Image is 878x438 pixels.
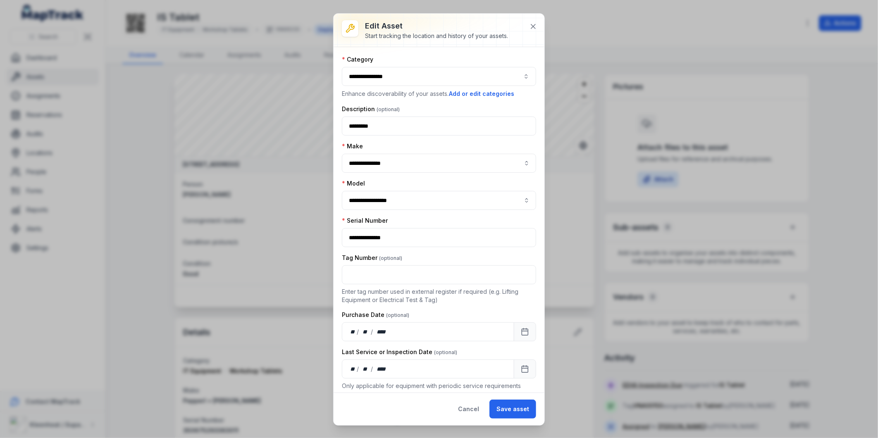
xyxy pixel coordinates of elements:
label: Last Service or Inspection Date [342,348,457,356]
p: Enhance discoverability of your assets. [342,89,536,98]
input: asset-edit:cf[5827e389-34f9-4b46-9346-a02c2bfa3a05]-label [342,191,536,210]
div: / [371,328,374,336]
div: day, [349,365,357,373]
label: Category [342,55,373,64]
label: Tag Number [342,254,402,262]
div: / [357,328,360,336]
h3: Edit asset [365,20,508,32]
div: year, [374,328,389,336]
label: Model [342,179,365,188]
button: Add or edit categories [449,89,515,98]
div: month, [360,365,371,373]
label: Purchase Date [342,311,409,319]
button: Calendar [514,322,536,341]
input: asset-edit:cf[8d30bdcc-ee20-45c2-b158-112416eb6043]-label [342,154,536,173]
button: Calendar [514,359,536,378]
p: Enter tag number used in external register if required (e.g. Lifting Equipment or Electrical Test... [342,288,536,304]
div: day, [349,328,357,336]
p: Only applicable for equipment with periodic service requirements [342,382,536,390]
button: Save asset [489,400,536,419]
div: / [371,365,374,373]
label: Description [342,105,400,113]
label: Serial Number [342,217,388,225]
div: / [357,365,360,373]
label: Make [342,142,363,150]
div: month, [360,328,371,336]
div: year, [374,365,389,373]
button: Cancel [451,400,486,419]
div: Start tracking the location and history of your assets. [365,32,508,40]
